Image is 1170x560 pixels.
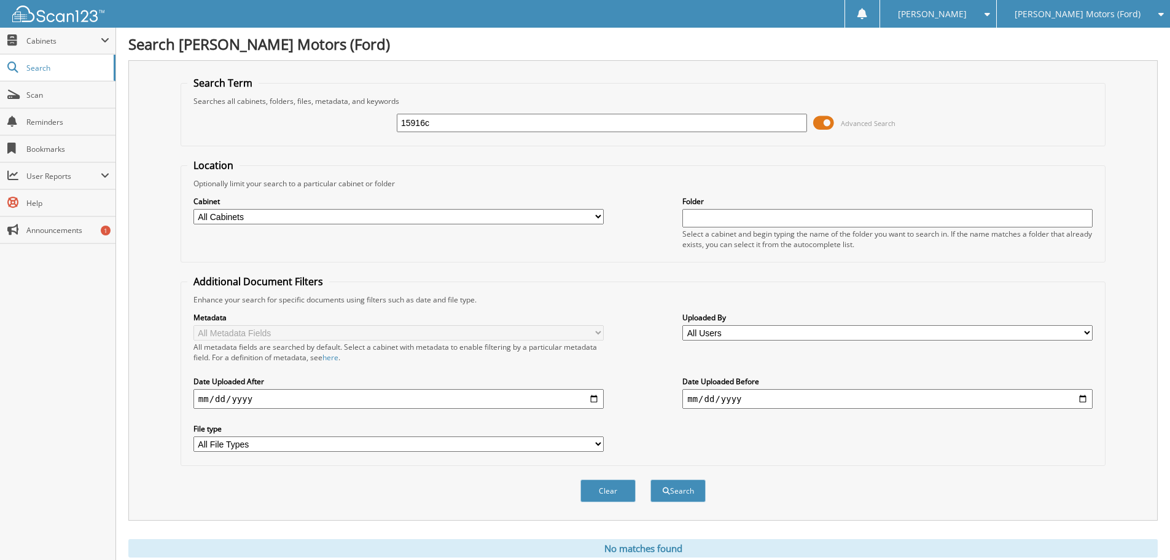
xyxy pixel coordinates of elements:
[26,36,101,46] span: Cabinets
[26,117,109,127] span: Reminders
[187,178,1099,189] div: Optionally limit your search to a particular cabinet or folder
[193,342,604,363] div: All metadata fields are searched by default. Select a cabinet with metadata to enable filtering b...
[898,10,967,18] span: [PERSON_NAME]
[26,225,109,235] span: Announcements
[26,198,109,208] span: Help
[26,171,101,181] span: User Reports
[193,389,604,409] input: start
[26,90,109,100] span: Scan
[128,539,1158,558] div: No matches found
[682,312,1093,323] label: Uploaded By
[26,144,109,154] span: Bookmarks
[1015,10,1141,18] span: [PERSON_NAME] Motors (Ford)
[187,76,259,90] legend: Search Term
[187,275,329,288] legend: Additional Document Filters
[187,294,1099,305] div: Enhance your search for specific documents using filters such as date and file type.
[193,312,604,323] label: Metadata
[12,6,104,22] img: scan123-logo-white.svg
[187,96,1099,106] div: Searches all cabinets, folders, files, metadata, and keywords
[841,119,895,128] span: Advanced Search
[580,479,636,502] button: Clear
[682,229,1093,250] div: Select a cabinet and begin typing the name of the folder you want to search in. If the name match...
[650,479,706,502] button: Search
[682,196,1093,207] label: Folder
[682,389,1093,409] input: end
[193,196,604,207] label: Cabinet
[187,159,240,172] legend: Location
[682,376,1093,387] label: Date Uploaded Before
[26,63,107,73] span: Search
[193,376,604,387] label: Date Uploaded After
[322,352,338,363] a: here
[128,34,1158,54] h1: Search [PERSON_NAME] Motors (Ford)
[101,226,111,235] div: 1
[193,424,604,434] label: File type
